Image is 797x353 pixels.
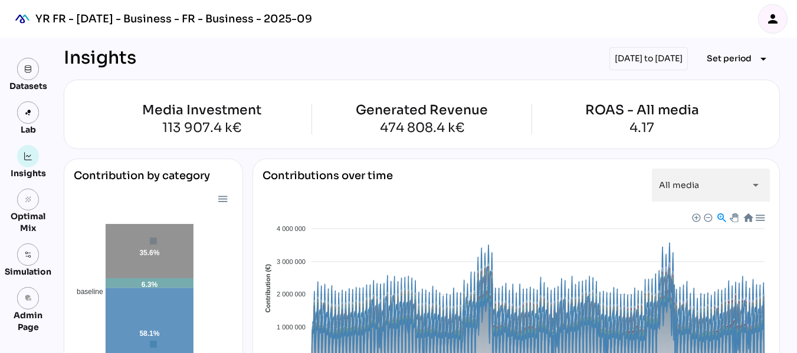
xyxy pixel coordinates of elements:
[585,104,699,117] div: ROAS - All media
[35,12,312,26] div: YR FR - [DATE] - Business - FR - Business - 2025-09
[697,48,780,70] button: Expand "Set period"
[5,266,51,278] div: Simulation
[277,324,306,331] tspan: 1 000 000
[659,180,699,190] span: All media
[729,213,736,220] div: Panning
[703,213,711,221] div: Zoom Out
[754,212,764,222] div: Menu
[264,264,271,313] text: Contribution (€)
[691,213,700,221] div: Zoom In
[277,258,306,265] tspan: 3 000 000
[716,212,726,222] div: Selection Zoom
[263,169,393,202] div: Contributions over time
[5,210,51,234] div: Optimal Mix
[766,12,780,26] i: person
[707,51,752,65] span: Set period
[277,291,306,298] tspan: 2 000 000
[74,169,233,192] div: Contribution by category
[64,47,136,70] div: Insights
[9,80,47,92] div: Datasets
[24,65,32,73] img: data.svg
[24,196,32,204] i: grain
[9,6,35,32] div: mediaROI
[356,121,488,134] div: 474 808.4 k€
[749,178,763,192] i: arrow_drop_down
[91,104,311,117] div: Media Investment
[217,193,227,203] div: Menu
[68,288,103,296] span: baseline
[24,108,32,117] img: lab.svg
[11,167,46,179] div: Insights
[5,309,51,333] div: Admin Page
[24,152,32,160] img: graph.svg
[277,225,306,232] tspan: 4 000 000
[15,124,41,136] div: Lab
[91,121,311,134] div: 113 907.4 k€
[24,294,32,302] i: admin_panel_settings
[609,47,688,70] div: [DATE] to [DATE]
[756,52,770,66] i: arrow_drop_down
[356,104,488,117] div: Generated Revenue
[24,250,32,259] img: settings.svg
[585,121,699,134] div: 4.17
[742,212,752,222] div: Reset Zoom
